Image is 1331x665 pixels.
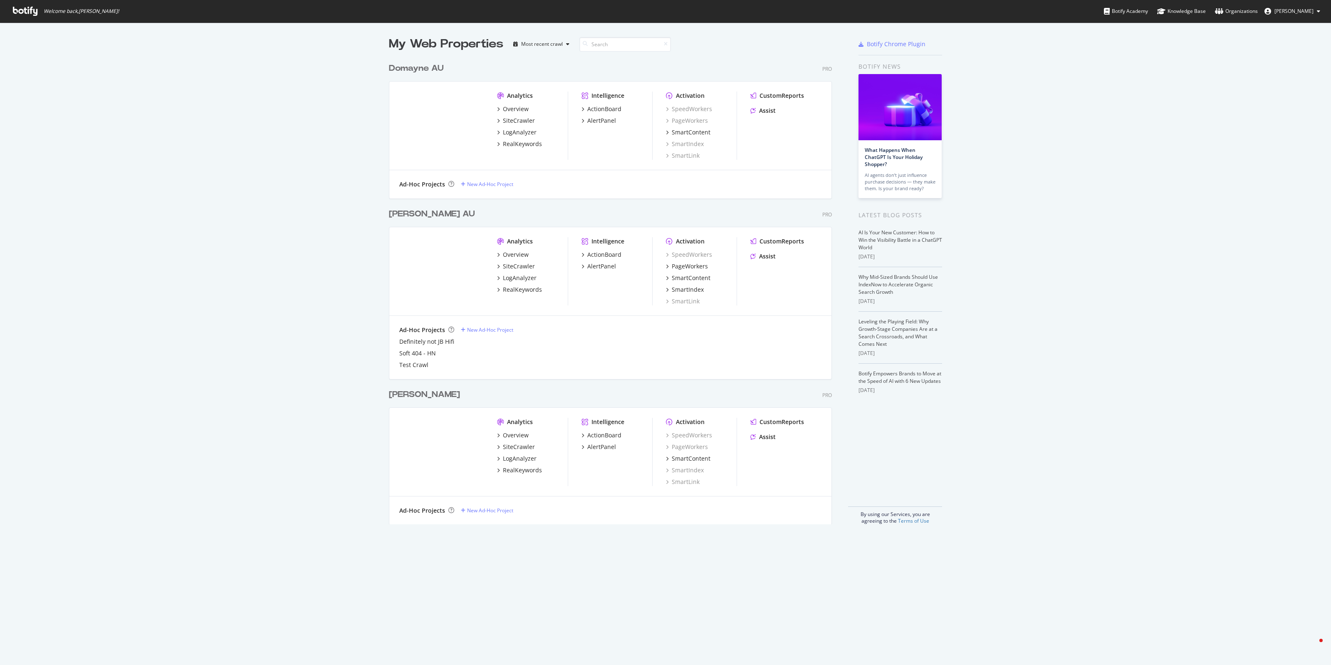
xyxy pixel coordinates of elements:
[461,181,513,188] a: New Ad-Hoc Project
[389,62,447,74] a: Domayne AU
[666,140,704,148] a: SmartIndex
[750,237,804,246] a: CustomReports
[672,262,708,270] div: PageWorkers
[587,431,621,439] div: ActionBoard
[666,128,710,136] a: SmartContent
[1104,7,1148,15] div: Botify Academy
[865,172,935,192] div: AI agents don’t just influence purchase decisions — they make them. Is your brand ready?
[865,146,923,168] a: What Happens When ChatGPT Is Your Holiday Shopper?
[581,105,621,113] a: ActionBoard
[503,274,537,282] div: LogAnalyzer
[822,65,832,72] div: Pro
[858,370,941,385] a: Botify Empowers Brands to Move at the Speed of AI with 6 New Updates
[507,92,533,100] div: Analytics
[399,361,428,369] a: Test Crawl
[399,326,445,334] div: Ad-Hoc Projects
[666,454,710,463] a: SmartContent
[672,128,710,136] div: SmartContent
[503,454,537,463] div: LogAnalyzer
[759,433,776,441] div: Assist
[497,443,535,451] a: SiteCrawler
[399,237,484,305] img: harveynorman.com.au
[759,252,776,261] div: Assist
[666,117,708,125] a: PageWorkers
[1274,7,1314,15] span: Matt Smiles
[389,208,478,220] a: [PERSON_NAME] AU
[672,454,710,463] div: SmartContent
[858,350,942,357] div: [DATE]
[666,478,700,486] a: SmartLink
[497,128,537,136] a: LogAnalyzer
[507,418,533,426] div: Analytics
[676,237,705,246] div: Activation
[587,117,616,125] div: AlertPanel
[399,349,436,357] div: Soft 404 - HN
[399,337,454,346] a: Definitely not JB Hifi
[507,237,533,246] div: Analytics
[461,507,513,514] a: New Ad-Hoc Project
[666,466,704,474] div: SmartIndex
[672,285,704,294] div: SmartIndex
[666,251,712,259] a: SpeedWorkers
[1258,5,1327,18] button: [PERSON_NAME]
[497,285,542,294] a: RealKeywords
[44,8,119,15] span: Welcome back, [PERSON_NAME] !
[666,431,712,439] a: SpeedWorkers
[467,507,513,514] div: New Ad-Hoc Project
[579,37,671,52] input: Search
[497,454,537,463] a: LogAnalyzer
[666,274,710,282] a: SmartContent
[399,180,445,189] div: Ad-Hoc Projects
[858,298,942,305] div: [DATE]
[389,52,839,524] div: grid
[591,418,624,426] div: Intelligence
[461,326,513,333] a: New Ad-Hoc Project
[672,274,710,282] div: SmartContent
[467,326,513,333] div: New Ad-Hoc Project
[503,285,542,294] div: RealKeywords
[503,262,535,270] div: SiteCrawler
[503,251,529,259] div: Overview
[848,506,942,524] div: By using our Services, you are agreeing to the
[750,418,804,426] a: CustomReports
[666,262,708,270] a: PageWorkers
[750,252,776,261] a: Assist
[587,251,621,259] div: ActionBoard
[858,211,942,220] div: Latest Blog Posts
[898,517,929,524] a: Terms of Use
[467,181,513,188] div: New Ad-Hoc Project
[666,443,708,451] div: PageWorkers
[591,92,624,100] div: Intelligence
[750,433,776,441] a: Assist
[858,229,942,251] a: AI Is Your New Customer: How to Win the Visibility Battle in a ChatGPT World
[497,262,535,270] a: SiteCrawler
[497,140,542,148] a: RealKeywords
[503,431,529,439] div: Overview
[503,117,535,125] div: SiteCrawler
[389,62,444,74] div: Domayne AU
[858,273,938,295] a: Why Mid-Sized Brands Should Use IndexNow to Accelerate Organic Search Growth
[666,105,712,113] a: SpeedWorkers
[497,466,542,474] a: RealKeywords
[389,389,463,401] a: [PERSON_NAME]
[666,285,704,294] a: SmartIndex
[581,117,616,125] a: AlertPanel
[760,418,804,426] div: CustomReports
[581,431,621,439] a: ActionBoard
[587,105,621,113] div: ActionBoard
[666,297,700,305] a: SmartLink
[858,387,942,394] div: [DATE]
[760,92,804,100] div: CustomReports
[760,237,804,246] div: CustomReports
[521,42,563,47] div: Most recent crawl
[822,211,832,218] div: Pro
[666,151,700,160] a: SmartLink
